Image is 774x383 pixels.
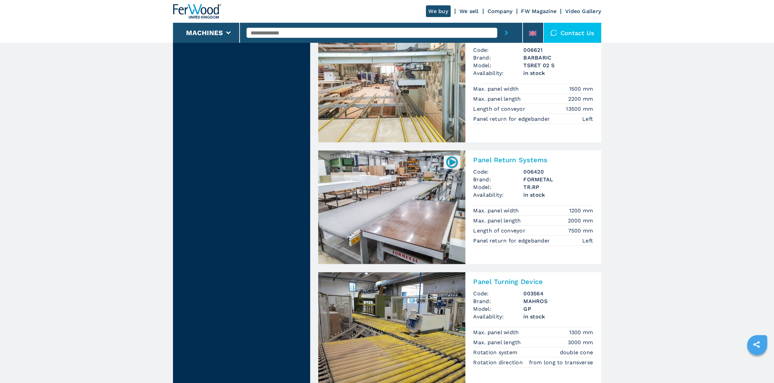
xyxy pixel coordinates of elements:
[474,191,524,199] span: Availability:
[186,29,223,37] button: Machines
[544,23,601,43] div: Contact us
[474,85,521,93] p: Max. panel width
[524,69,593,77] span: in stock
[474,329,521,336] p: Max. panel width
[524,62,593,69] h3: TSRET 02 S
[569,328,593,336] em: 1300 mm
[474,290,524,297] span: Code:
[524,313,593,320] span: in stock
[474,54,524,62] span: Brand:
[474,69,524,77] span: Availability:
[565,8,601,14] a: Video Gallery
[488,8,513,14] a: Company
[474,46,524,54] span: Code:
[318,29,601,142] a: Panel Return Systems BARBARIC TSRET 02 SPanel Return SystemsCode:006621Brand:BARBARICModel:TSRET ...
[583,115,593,123] em: Left
[524,191,593,199] span: in stock
[474,168,524,176] span: Code:
[474,339,523,346] p: Max. panel length
[524,183,593,191] h3: TR.RP
[474,297,524,305] span: Brand:
[318,151,601,264] a: Panel Return Systems FORMETAL TR.RP006420Panel Return SystemsCode:006420Brand:FORMETALModel:TR.RP...
[550,29,557,36] img: Contact us
[474,115,552,123] p: Panel return for edgebander
[474,105,527,113] p: Length of conveyor
[173,4,221,19] img: Ferwood
[459,8,479,14] a: We sell
[318,29,465,142] img: Panel Return Systems BARBARIC TSRET 02 S
[474,183,524,191] span: Model:
[474,349,519,356] p: Rotation system
[474,95,523,103] p: Max. panel length
[474,62,524,69] span: Model:
[524,54,593,62] h3: BARBARIC
[474,305,524,313] span: Model:
[560,349,593,356] em: double cone
[474,176,524,183] span: Brand:
[318,151,465,264] img: Panel Return Systems FORMETAL TR.RP
[566,105,593,113] em: 13500 mm
[445,156,458,169] img: 006420
[568,95,593,103] em: 2200 mm
[497,23,516,43] button: submit-button
[474,227,527,234] p: Length of conveyor
[568,339,593,346] em: 3000 mm
[474,156,593,164] h2: Panel Return Systems
[524,305,593,313] h3: GP
[521,8,557,14] a: FW Magazine
[524,297,593,305] h3: MAHROS
[426,5,451,17] a: We buy
[474,313,524,320] span: Availability:
[748,336,765,353] a: sharethis
[568,227,593,234] em: 7500 mm
[583,237,593,245] em: Left
[746,353,769,378] iframe: Chat
[569,85,593,93] em: 1500 mm
[474,278,593,286] h2: Panel Turning Device
[474,207,521,214] p: Max. panel width
[474,217,523,224] p: Max. panel length
[524,168,593,176] h3: 006420
[474,359,525,366] p: Rotation direction
[529,359,593,366] em: from long to transverse
[568,217,593,224] em: 2000 mm
[524,290,593,297] h3: 003564
[569,207,593,214] em: 1200 mm
[524,46,593,54] h3: 006621
[474,237,552,245] p: Panel return for edgebander
[524,176,593,183] h3: FORMETAL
